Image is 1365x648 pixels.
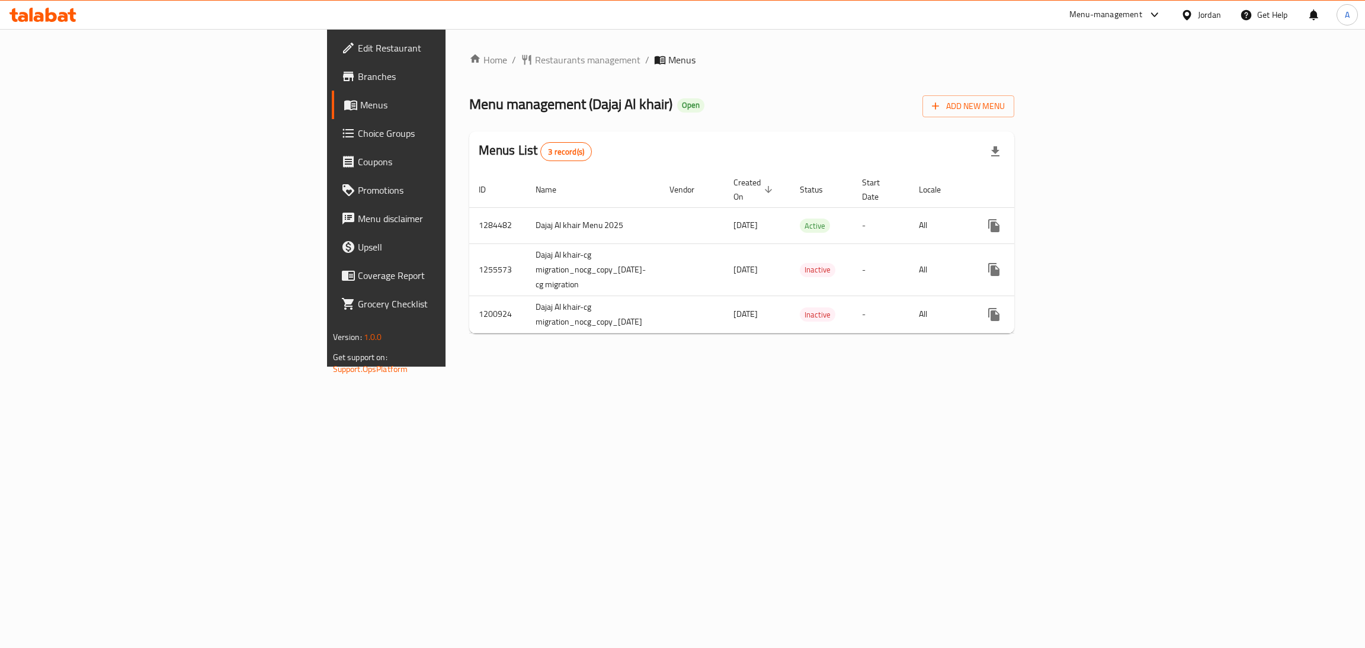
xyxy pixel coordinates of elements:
span: Menus [360,98,546,112]
td: - [853,207,909,243]
a: Upsell [332,233,555,261]
div: Jordan [1198,8,1221,21]
span: Branches [358,69,546,84]
div: Open [677,98,704,113]
button: more [980,255,1008,284]
span: Locale [919,182,956,197]
div: Total records count [540,142,592,161]
table: enhanced table [469,172,1103,333]
span: Status [800,182,838,197]
button: Change Status [1008,300,1037,329]
a: Edit Restaurant [332,34,555,62]
button: Change Status [1008,255,1037,284]
a: Coverage Report [332,261,555,290]
li: / [645,53,649,67]
a: Grocery Checklist [332,290,555,318]
span: 3 record(s) [541,146,591,158]
span: Start Date [862,175,895,204]
span: Choice Groups [358,126,546,140]
td: All [909,296,970,333]
span: Coupons [358,155,546,169]
span: Created On [733,175,776,204]
span: Vendor [669,182,710,197]
span: 1.0.0 [364,329,382,345]
span: Grocery Checklist [358,297,546,311]
span: Version: [333,329,362,345]
span: Name [536,182,572,197]
span: Add New Menu [932,99,1005,114]
button: more [980,211,1008,240]
button: Add New Menu [922,95,1014,117]
span: Active [800,219,830,233]
h2: Menus List [479,142,592,161]
th: Actions [970,172,1103,208]
a: Restaurants management [521,53,640,67]
span: Menu management ( Dajaj Al khair ) [469,91,672,117]
span: Menus [668,53,696,67]
span: Coverage Report [358,268,546,283]
span: Upsell [358,240,546,254]
span: Restaurants management [535,53,640,67]
a: Menus [332,91,555,119]
span: [DATE] [733,306,758,322]
span: Menu disclaimer [358,211,546,226]
span: Open [677,100,704,110]
a: Support.OpsPlatform [333,361,408,377]
span: A [1345,8,1350,21]
td: Dajaj Al khair Menu 2025 [526,207,660,243]
a: Branches [332,62,555,91]
span: Promotions [358,183,546,197]
a: Promotions [332,176,555,204]
td: All [909,243,970,296]
span: [DATE] [733,217,758,233]
td: Dajaj Al khair-cg migration_nocg_copy_[DATE]-cg migration [526,243,660,296]
div: Menu-management [1069,8,1142,22]
div: Export file [981,137,1010,166]
td: - [853,243,909,296]
td: - [853,296,909,333]
span: Edit Restaurant [358,41,546,55]
nav: breadcrumb [469,53,1015,67]
span: ID [479,182,501,197]
button: more [980,300,1008,329]
span: Inactive [800,263,835,277]
span: Get support on: [333,349,387,365]
span: [DATE] [733,262,758,277]
a: Coupons [332,147,555,176]
span: Inactive [800,308,835,322]
a: Menu disclaimer [332,204,555,233]
div: Inactive [800,307,835,322]
td: Dajaj Al khair-cg migration_nocg_copy_[DATE] [526,296,660,333]
button: Change Status [1008,211,1037,240]
td: All [909,207,970,243]
a: Choice Groups [332,119,555,147]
